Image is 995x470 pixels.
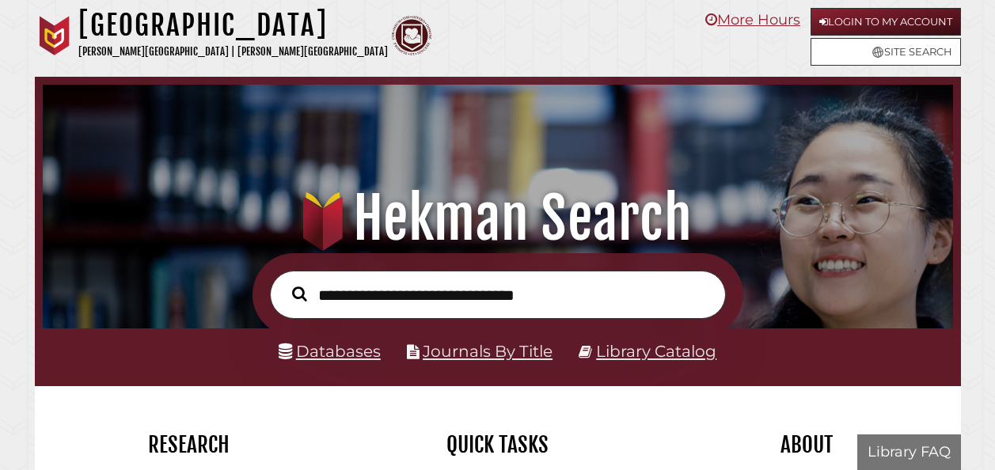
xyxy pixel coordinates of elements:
img: Calvin University [35,16,74,55]
a: Journals By Title [423,342,553,361]
a: Login to My Account [811,8,961,36]
h1: Hekman Search [57,184,937,253]
a: Site Search [811,38,961,66]
a: Library Catalog [596,342,716,361]
h2: Research [47,431,332,458]
a: Databases [279,342,381,361]
h1: [GEOGRAPHIC_DATA] [78,8,388,43]
h2: About [664,431,949,458]
h2: Quick Tasks [355,431,640,458]
img: Calvin Theological Seminary [392,16,431,55]
a: More Hours [705,11,800,28]
button: Search [284,282,315,305]
p: [PERSON_NAME][GEOGRAPHIC_DATA] | [PERSON_NAME][GEOGRAPHIC_DATA] [78,43,388,61]
i: Search [292,286,307,301]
